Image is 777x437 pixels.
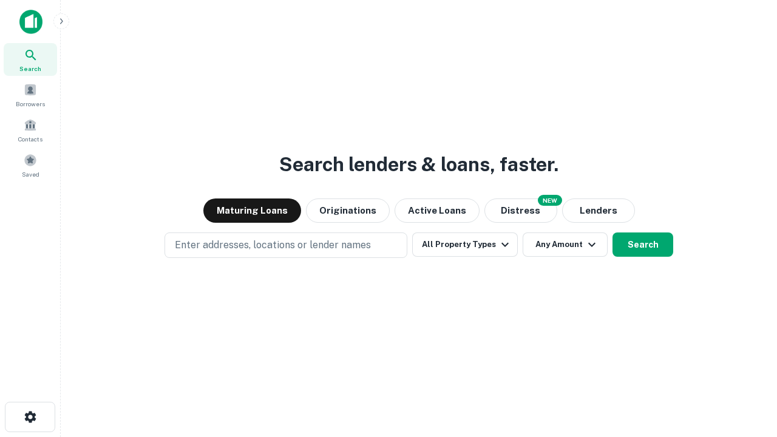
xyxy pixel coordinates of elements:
[395,198,480,223] button: Active Loans
[4,78,57,111] a: Borrowers
[16,99,45,109] span: Borrowers
[484,198,557,223] button: Search distressed loans with lien and other non-mortgage details.
[18,134,42,144] span: Contacts
[562,198,635,223] button: Lenders
[612,232,673,257] button: Search
[19,64,41,73] span: Search
[165,232,407,258] button: Enter addresses, locations or lender names
[306,198,390,223] button: Originations
[4,149,57,181] a: Saved
[4,43,57,76] a: Search
[175,238,371,252] p: Enter addresses, locations or lender names
[716,340,777,398] iframe: Chat Widget
[538,195,562,206] div: NEW
[22,169,39,179] span: Saved
[523,232,608,257] button: Any Amount
[4,113,57,146] a: Contacts
[19,10,42,34] img: capitalize-icon.png
[203,198,301,223] button: Maturing Loans
[412,232,518,257] button: All Property Types
[279,150,558,179] h3: Search lenders & loans, faster.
